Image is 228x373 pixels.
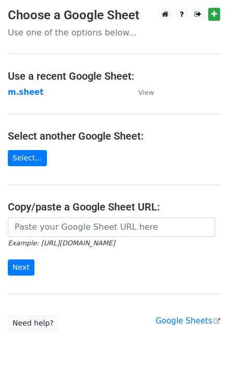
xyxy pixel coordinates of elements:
[8,150,47,166] a: Select...
[155,316,220,326] a: Google Sheets
[8,201,220,213] h4: Copy/paste a Google Sheet URL:
[8,8,220,23] h3: Choose a Google Sheet
[128,88,154,97] a: View
[8,217,215,237] input: Paste your Google Sheet URL here
[138,89,154,96] small: View
[8,239,115,247] small: Example: [URL][DOMAIN_NAME]
[8,70,220,82] h4: Use a recent Google Sheet:
[8,259,34,276] input: Next
[8,27,220,38] p: Use one of the options below...
[8,130,220,142] h4: Select another Google Sheet:
[8,88,43,97] a: m.sheet
[8,315,58,331] a: Need help?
